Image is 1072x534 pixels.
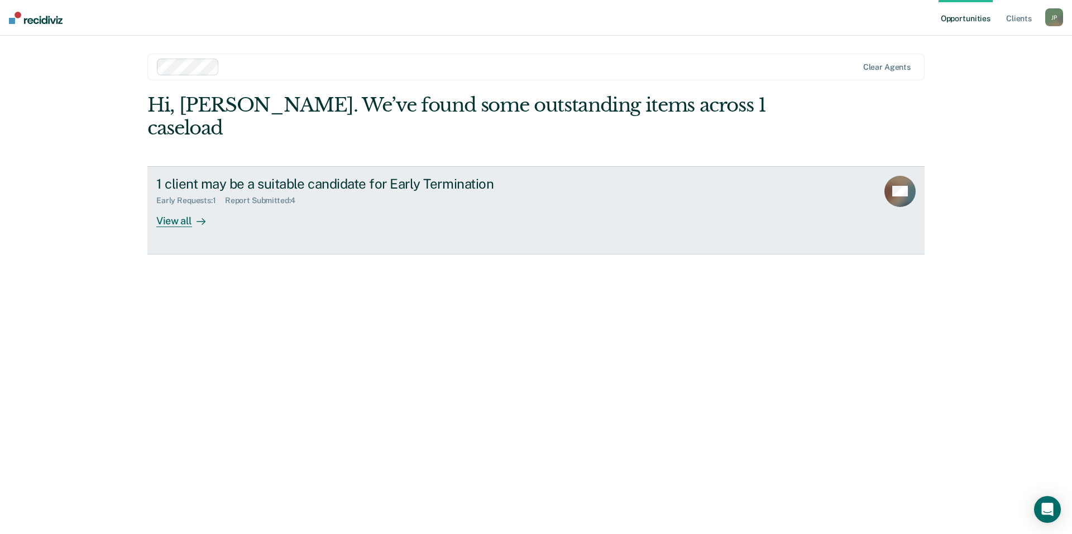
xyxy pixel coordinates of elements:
div: View all [156,205,219,227]
button: JP [1045,8,1063,26]
div: Clear agents [863,62,911,72]
a: 1 client may be a suitable candidate for Early TerminationEarly Requests:1Report Submitted:4View all [147,166,925,254]
img: Recidiviz [9,12,63,24]
div: 1 client may be a suitable candidate for Early Termination [156,176,548,192]
div: J P [1045,8,1063,26]
div: Early Requests : 1 [156,196,225,205]
div: Open Intercom Messenger [1034,496,1061,523]
div: Hi, [PERSON_NAME]. We’ve found some outstanding items across 1 caseload [147,94,769,139]
div: Report Submitted : 4 [225,196,305,205]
